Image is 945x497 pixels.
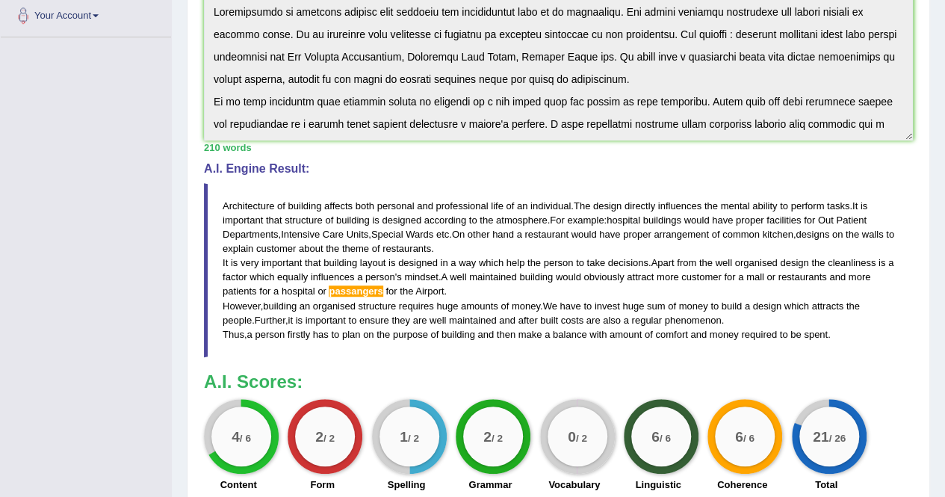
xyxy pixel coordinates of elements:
span: other [468,229,490,240]
span: designed [398,257,438,268]
span: the [400,285,413,297]
span: well [450,271,466,283]
span: It [223,257,228,268]
span: structure [358,300,396,312]
span: that [266,214,282,226]
span: design [753,300,781,312]
small: / 2 [492,433,503,444]
span: influences [311,271,355,283]
span: Intensive [281,229,320,240]
span: person [365,271,395,283]
span: huge [436,300,458,312]
span: Out [818,214,834,226]
span: building [441,329,475,340]
div: 210 words [204,141,913,155]
span: factor [223,271,247,283]
span: phenomenon [664,315,721,326]
span: kitchen [762,229,793,240]
span: Possible spelling mistake found. (did you mean: passengers) [329,285,382,297]
span: directly [625,200,655,212]
span: for [259,285,270,297]
span: is [372,214,379,226]
span: proper [623,229,651,240]
span: has [313,329,329,340]
span: It [852,200,858,212]
span: etc [436,229,449,240]
span: a [273,285,279,297]
span: to [576,257,584,268]
span: of [430,329,439,340]
span: example [567,214,604,226]
span: firstly [288,329,310,340]
span: mall [746,271,764,283]
h4: A.I. Engine Result: [204,162,913,176]
span: the [811,257,825,268]
span: would [571,229,597,240]
span: affects [324,200,353,212]
span: customer [256,243,296,254]
span: customer [681,271,721,283]
big: 4 [232,428,240,445]
span: design [593,200,622,212]
span: well [715,257,731,268]
span: of [645,329,653,340]
span: is [861,200,867,212]
span: help [506,257,525,268]
span: also [603,315,621,326]
span: way [459,257,476,268]
span: is [879,257,885,268]
span: building [288,200,321,212]
span: life [491,200,504,212]
span: they [391,315,410,326]
span: an [300,300,310,312]
span: layout [360,257,386,268]
span: a [888,257,893,268]
span: buildings [642,214,681,226]
span: to [780,200,788,212]
span: person [255,329,285,340]
span: the [846,229,859,240]
span: money [512,300,540,312]
span: a [738,271,743,283]
span: an [517,200,527,212]
span: for [804,214,815,226]
span: the [377,329,390,340]
span: Wards [406,229,433,240]
span: maintained [449,315,497,326]
span: of [501,300,509,312]
span: On [452,229,465,240]
span: huge [622,300,644,312]
span: to [348,315,356,326]
span: which [479,257,504,268]
span: proper [736,214,764,226]
span: people [223,315,252,326]
span: obviously [583,271,624,283]
span: maintained [469,271,517,283]
span: person [544,257,574,268]
small: / 2 [408,433,419,444]
span: be [790,329,801,340]
span: or [766,271,775,283]
span: building [263,300,297,312]
span: to [780,329,788,340]
label: Coherence [717,478,767,492]
span: hospital [282,285,315,297]
span: the [480,214,493,226]
span: Thus [223,329,244,340]
span: take [586,257,605,268]
span: structure [285,214,323,226]
span: of [325,214,333,226]
span: amounts [461,300,498,312]
span: about [299,243,323,254]
span: designed [382,214,421,226]
span: which [250,271,274,283]
span: are [413,315,427,326]
span: facilities [766,214,801,226]
span: of [668,300,676,312]
small: / 6 [240,433,251,444]
big: 2 [483,428,492,445]
span: well [430,315,446,326]
span: important [223,214,263,226]
span: restaurants [382,243,431,254]
label: Vocabulary [548,478,600,492]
